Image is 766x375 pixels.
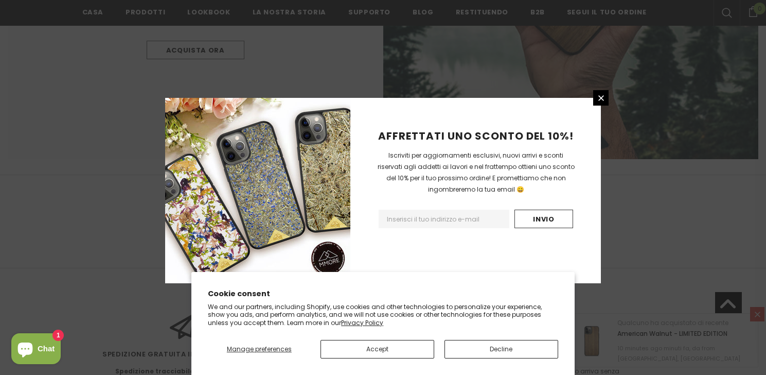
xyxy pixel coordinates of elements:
[378,151,575,194] span: Iscriviti per aggiornamenti esclusivi, nuovi arrivi e sconti riservati agli addetti ai lavori e n...
[378,129,574,143] span: AFFRETTATI UNO SCONTO DEL 10%!
[208,303,558,327] p: We and our partners, including Shopify, use cookies and other technologies to personalize your ex...
[208,340,310,359] button: Manage preferences
[227,345,292,353] span: Manage preferences
[379,210,509,228] input: Email Address
[208,288,558,299] h2: Cookie consent
[341,318,383,327] a: Privacy Policy
[320,340,434,359] button: Accept
[444,340,558,359] button: Decline
[8,333,64,367] inbox-online-store-chat: Shopify online store chat
[593,90,609,106] a: Chiudi
[514,210,573,228] input: Invio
